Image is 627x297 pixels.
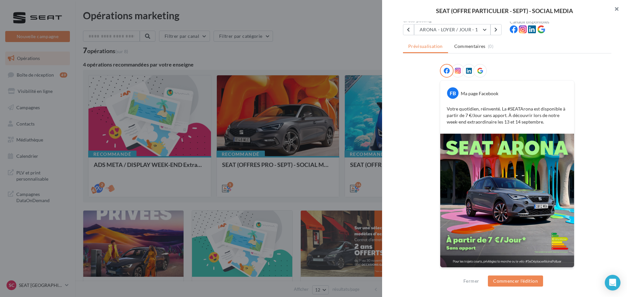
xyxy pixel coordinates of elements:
div: Open Intercom Messenger [605,275,620,290]
div: FB [447,87,458,99]
button: ARONA - LOYER / JOUR - 1 [414,24,490,35]
div: SEAT (OFFRE PARTICULIER - SEPT) - SOCIAL MEDIA [393,8,617,14]
p: Votre quotidien, réinventé. La #SEATArona est disponible à partir de 7 €/Jour sans apport. À déco... [447,106,568,125]
span: (0) [488,44,493,49]
button: Fermer [461,277,482,285]
div: La prévisualisation est non-contractuelle [440,268,574,276]
span: Commentaires [454,43,486,50]
div: Ma page Facebook [461,90,498,97]
button: Commencer l'édition [488,275,543,287]
div: Canaux disponibles [510,20,611,24]
div: Cross-posting [403,18,505,23]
